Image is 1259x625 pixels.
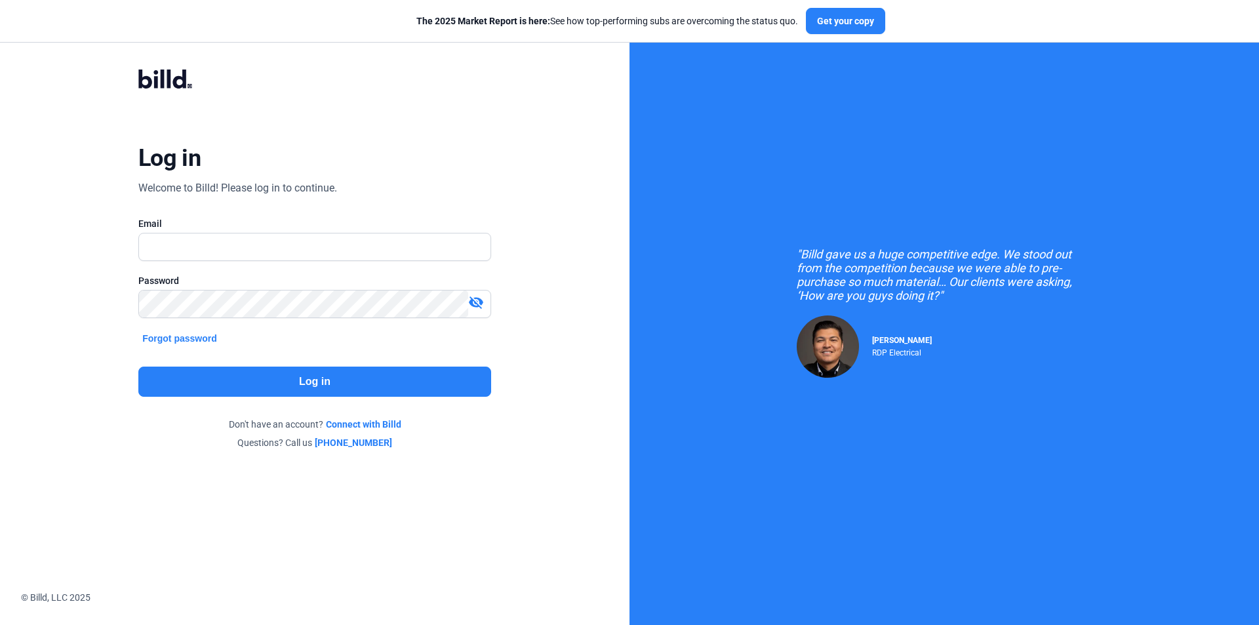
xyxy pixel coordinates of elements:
span: [PERSON_NAME] [872,336,932,345]
div: Don't have an account? [138,418,491,431]
a: [PHONE_NUMBER] [315,436,392,449]
mat-icon: visibility_off [468,294,484,310]
a: Connect with Billd [326,418,401,431]
div: Log in [138,144,201,172]
div: "Billd gave us a huge competitive edge. We stood out from the competition because we were able to... [797,247,1092,302]
button: Get your copy [806,8,885,34]
img: Raul Pacheco [797,315,859,378]
span: The 2025 Market Report is here: [416,16,550,26]
div: Password [138,274,491,287]
div: See how top-performing subs are overcoming the status quo. [416,14,798,28]
button: Log in [138,367,491,397]
div: Welcome to Billd! Please log in to continue. [138,180,337,196]
button: Forgot password [138,331,221,346]
div: Questions? Call us [138,436,491,449]
div: RDP Electrical [872,345,932,357]
div: Email [138,217,491,230]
